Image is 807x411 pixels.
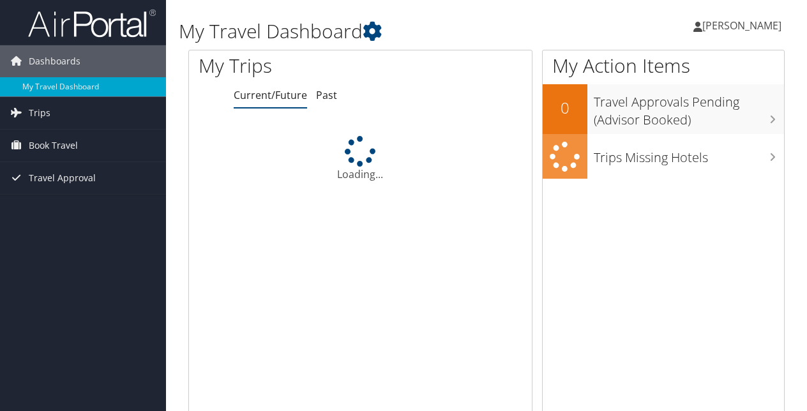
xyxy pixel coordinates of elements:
h1: My Trips [199,52,379,79]
a: [PERSON_NAME] [693,6,794,45]
h1: My Action Items [543,52,784,79]
div: Loading... [189,136,532,182]
span: [PERSON_NAME] [702,19,781,33]
h3: Trips Missing Hotels [594,142,784,167]
img: airportal-logo.png [28,8,156,38]
span: Dashboards [29,45,80,77]
a: Current/Future [234,88,307,102]
a: 0Travel Approvals Pending (Advisor Booked) [543,84,784,133]
h2: 0 [543,97,587,119]
a: Past [316,88,337,102]
span: Travel Approval [29,162,96,194]
span: Book Travel [29,130,78,161]
span: Trips [29,97,50,129]
h1: My Travel Dashboard [179,18,589,45]
h3: Travel Approvals Pending (Advisor Booked) [594,87,784,129]
a: Trips Missing Hotels [543,134,784,179]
